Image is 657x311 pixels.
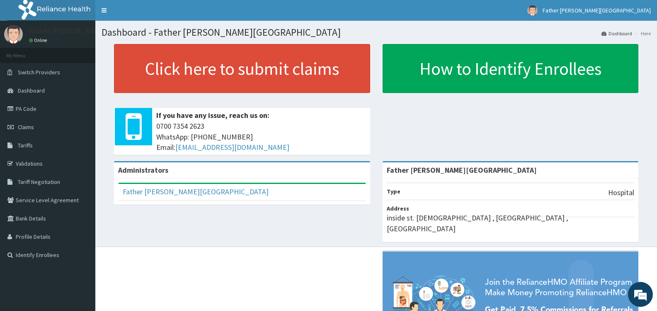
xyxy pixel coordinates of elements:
a: Father [PERSON_NAME][GEOGRAPHIC_DATA] [123,187,269,196]
a: How to Identify Enrollees [383,44,639,93]
p: Father [PERSON_NAME][GEOGRAPHIC_DATA] [29,27,175,34]
p: Hospital [608,187,634,198]
b: Administrators [118,165,168,175]
img: User Image [527,5,538,16]
span: Father [PERSON_NAME][GEOGRAPHIC_DATA] [543,7,651,14]
span: Tariff Negotiation [18,178,60,186]
span: Claims [18,123,34,131]
b: Type [387,188,400,195]
span: 0700 7354 2623 WhatsApp: [PHONE_NUMBER] Email: [156,121,366,153]
b: Address [387,205,409,212]
span: Switch Providers [18,69,60,76]
b: If you have any issue, reach us on: [156,110,269,120]
strong: Father [PERSON_NAME][GEOGRAPHIC_DATA] [387,165,537,175]
h1: Dashboard - Father [PERSON_NAME][GEOGRAPHIC_DATA] [102,27,651,38]
span: Tariffs [18,142,33,149]
p: inside st. [DEMOGRAPHIC_DATA] , [GEOGRAPHIC_DATA] , [GEOGRAPHIC_DATA] [387,213,635,234]
span: Dashboard [18,87,45,94]
a: [EMAIL_ADDRESS][DOMAIN_NAME] [175,142,289,152]
a: Dashboard [601,30,632,37]
img: User Image [4,25,23,44]
a: Online [29,37,49,43]
a: Click here to submit claims [114,44,370,93]
li: Here [633,30,651,37]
